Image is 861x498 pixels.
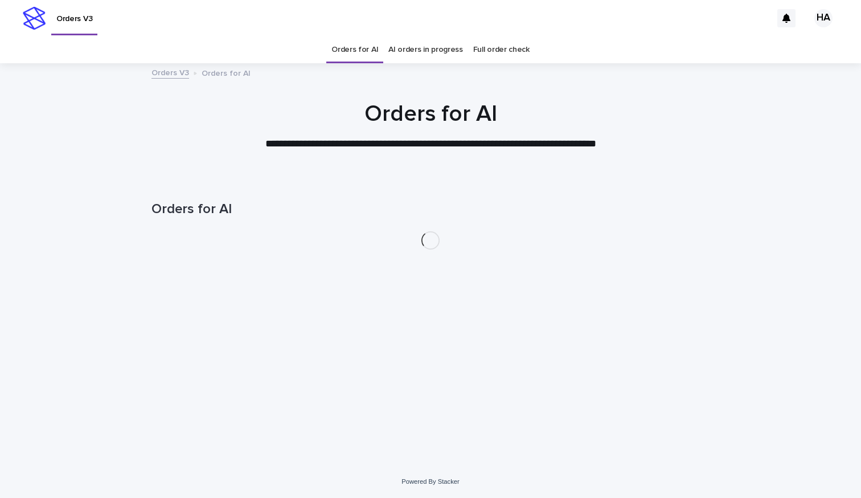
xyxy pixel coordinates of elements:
a: Powered By Stacker [401,478,459,485]
h1: Orders for AI [151,201,710,218]
a: Full order check [473,36,530,63]
div: HA [814,9,833,27]
a: AI orders in progress [388,36,463,63]
h1: Orders for AI [151,100,710,128]
img: stacker-logo-s-only.png [23,7,46,30]
a: Orders V3 [151,66,189,79]
p: Orders for AI [202,66,251,79]
a: Orders for AI [331,36,378,63]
